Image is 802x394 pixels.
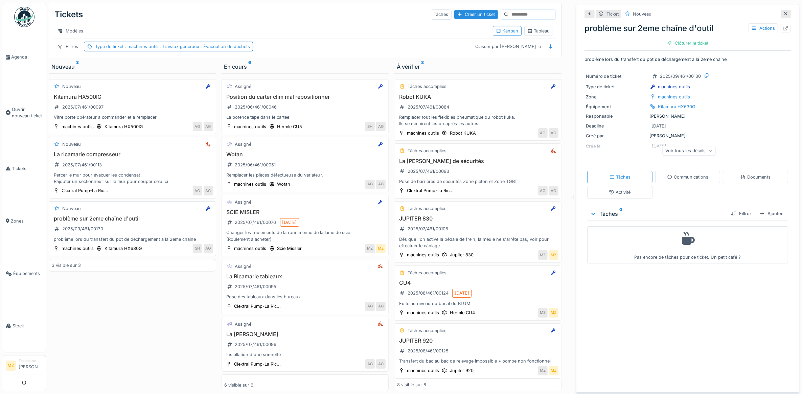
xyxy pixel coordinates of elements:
[52,94,213,100] h3: Kitamura HX500IG
[235,263,252,270] div: Assigné
[3,195,46,247] a: Zones
[757,209,785,218] div: Ajouter
[658,94,690,100] div: machines outils
[609,189,631,195] div: Activité
[408,83,446,90] div: Tâches accomplies
[376,359,386,369] div: AG
[6,361,16,371] li: MZ
[19,358,43,373] li: [PERSON_NAME]
[397,236,558,249] div: Dés que l'on active la pédale de frein, la meule ne s'arrête pas, voir pour effectuer le câblage
[538,250,548,260] div: MZ
[3,247,46,300] a: Équipements
[234,181,267,187] div: machines outils
[376,302,386,311] div: AG
[225,382,254,388] div: 6 visible sur 6
[586,133,789,139] div: [PERSON_NAME]
[225,209,386,215] h3: SCIE MISLER
[235,199,252,205] div: Assigné
[62,83,81,90] div: Nouveau
[52,151,213,158] h3: La ricamarie compresseur
[728,209,754,218] div: Filtrer
[62,187,108,194] div: Clextral Pump-La Ric...
[586,84,647,90] div: Type de ticket
[3,31,46,83] a: Agenda
[549,250,558,260] div: MZ
[62,123,94,130] div: machines outils
[365,180,375,189] div: AG
[62,205,81,212] div: Nouveau
[235,83,252,90] div: Assigné
[397,358,558,364] div: Transfert du bac au bac de relevage impossible + pompe non fonctionnel
[454,10,498,19] div: Créer un ticket
[235,219,276,226] div: 2025/07/461/00076
[450,367,474,374] div: Jupiter 920
[527,28,550,34] div: Tableau
[663,146,716,156] div: Voir tous les détails
[62,141,81,147] div: Nouveau
[235,162,276,168] div: 2025/06/461/00051
[193,122,202,131] div: AG
[225,172,386,178] div: Remplacer les pièces défectueuse du variateur.
[235,321,252,327] div: Assigné
[3,83,46,142] a: Ouvrir nouveau ticket
[397,382,426,388] div: 8 visible sur 8
[473,42,544,51] div: Classer par [PERSON_NAME] le
[6,358,43,374] a: MZ Technicien[PERSON_NAME]
[224,63,386,71] div: En cours
[95,43,250,50] div: Type de ticket
[204,122,213,131] div: AG
[365,244,375,253] div: MZ
[590,210,726,218] div: Tâches
[62,104,104,110] div: 2025/07/461/00097
[235,341,277,348] div: 2025/07/461/00096
[633,11,651,17] div: Nouveau
[658,103,696,110] div: Kitamura HX630G
[538,308,548,318] div: MZ
[225,294,386,300] div: Pose des tableaux dans les bureaux
[538,186,548,195] div: AG
[76,63,79,71] sup: 3
[664,39,711,48] div: Clôturer le ticket
[13,270,43,277] span: Équipements
[376,180,386,189] div: AG
[407,367,439,374] div: machines outils
[193,186,202,195] div: AG
[748,23,778,33] div: Actions
[225,229,386,242] div: Changer les roulements de la roue menée de la lame de scie (Roulement à acheter)
[408,348,449,354] div: 2025/08/461/00125
[408,168,449,175] div: 2025/07/461/00093
[586,94,647,100] div: Zone
[586,113,789,119] div: [PERSON_NAME]
[660,73,701,79] div: 2025/09/461/00130
[51,63,213,71] div: Nouveau
[408,290,449,296] div: 2025/08/461/00124
[407,252,439,258] div: machines outils
[586,133,647,139] div: Créé par
[225,273,386,280] h3: La Ricamarie tableaux
[11,54,43,60] span: Agenda
[365,122,375,131] div: SH
[376,244,386,253] div: MZ
[204,244,213,253] div: AG
[538,128,548,138] div: AG
[619,210,622,218] sup: 0
[397,178,558,185] div: Pose de barrières de sécurités Zone piéton et Zone TGBT
[740,174,771,180] div: Documents
[19,358,43,363] div: Technicien
[282,219,297,226] div: [DATE]
[235,283,277,290] div: 2025/07/461/00095
[496,28,519,34] div: Kanban
[585,22,791,34] div: problème sur 2eme chaîne d'outil
[62,245,94,252] div: machines outils
[235,141,252,147] div: Assigné
[52,236,213,242] div: problème lors du transfert du pot de déchargement a la 2eme chaine
[54,42,81,51] div: Filtres
[408,205,446,212] div: Tâches accomplies
[11,218,43,224] span: Zones
[193,244,202,253] div: SH
[277,123,302,130] div: Hermle CU5
[408,327,446,334] div: Tâches accomplies
[586,123,647,129] div: Deadline
[455,290,469,296] div: [DATE]
[54,6,83,23] div: Tickets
